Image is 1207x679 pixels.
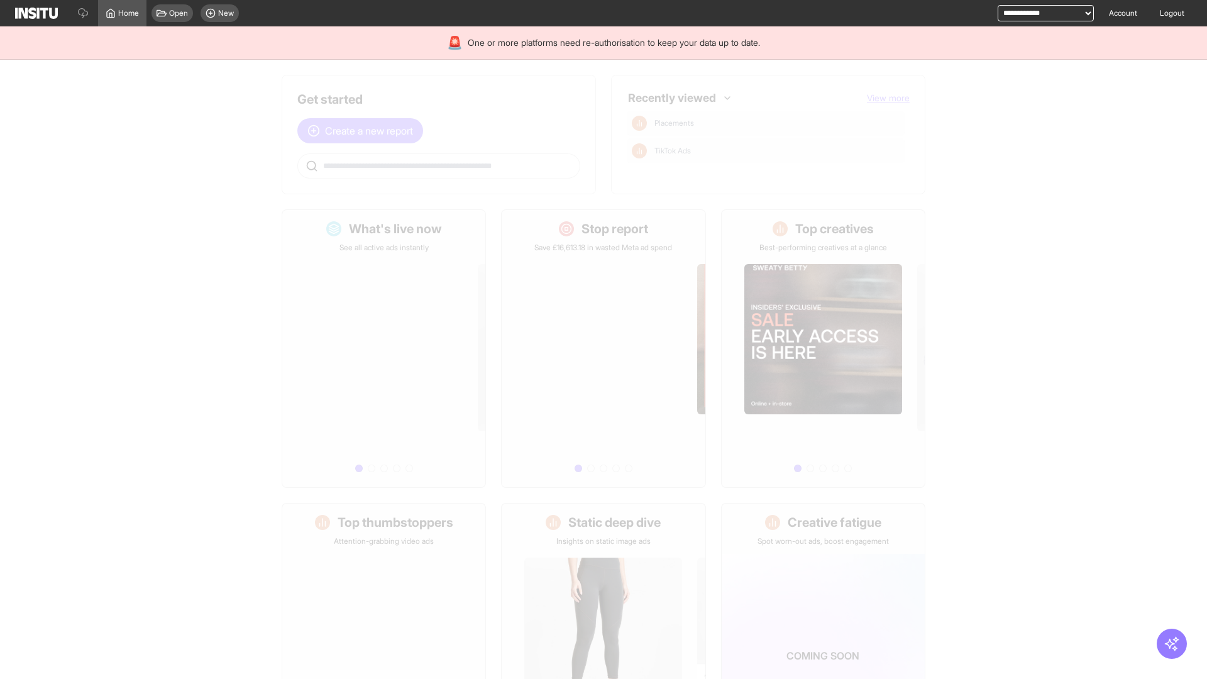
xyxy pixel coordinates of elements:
span: One or more platforms need re-authorisation to keep your data up to date. [468,36,760,49]
div: 🚨 [447,34,463,52]
span: New [218,8,234,18]
span: Home [118,8,139,18]
img: Logo [15,8,58,19]
span: Open [169,8,188,18]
